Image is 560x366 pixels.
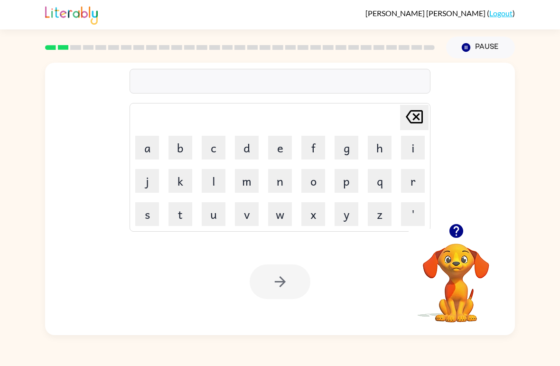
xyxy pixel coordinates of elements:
button: s [135,202,159,226]
button: u [202,202,225,226]
button: o [301,169,325,193]
button: k [168,169,192,193]
button: w [268,202,292,226]
img: Literably [45,4,98,25]
button: b [168,136,192,160]
button: f [301,136,325,160]
button: c [202,136,225,160]
button: v [235,202,259,226]
button: i [401,136,425,160]
button: m [235,169,259,193]
button: z [368,202,392,226]
a: Logout [489,9,513,18]
button: q [368,169,392,193]
button: d [235,136,259,160]
button: n [268,169,292,193]
button: y [335,202,358,226]
button: a [135,136,159,160]
video: Your browser must support playing .mp4 files to use Literably. Please try using another browser. [409,229,504,324]
button: j [135,169,159,193]
button: x [301,202,325,226]
button: h [368,136,392,160]
button: t [168,202,192,226]
button: l [202,169,225,193]
button: r [401,169,425,193]
button: e [268,136,292,160]
div: ( ) [365,9,515,18]
button: p [335,169,358,193]
button: g [335,136,358,160]
span: [PERSON_NAME] [PERSON_NAME] [365,9,487,18]
button: ' [401,202,425,226]
button: Pause [446,37,515,58]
